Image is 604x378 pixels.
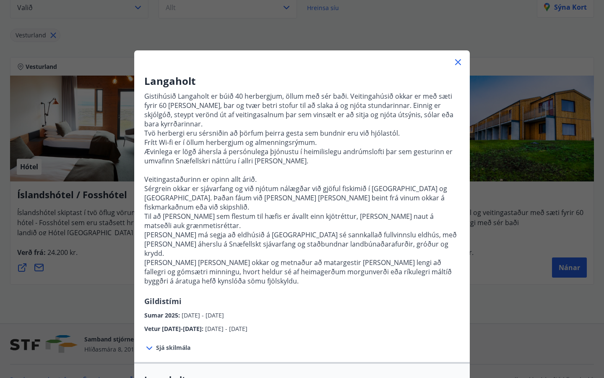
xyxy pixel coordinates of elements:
p: Frítt Wi-fi er í öllum herbergjum og almenningsrýmum. [144,138,460,147]
p: [PERSON_NAME] má segja að eldhúsið á [GEOGRAPHIC_DATA] sé sannkallað fullvinnslu eldhús, með [PER... [144,230,460,258]
p: [PERSON_NAME] [PERSON_NAME] okkar og metnaður að matargestir [PERSON_NAME] lengi að fallegri og g... [144,258,460,286]
span: Vetur [DATE]-[DATE] : [144,325,205,333]
p: Til að [PERSON_NAME] sem flestum til hæfis er ávallt einn kjötréttur, [PERSON_NAME] naut á matseð... [144,212,460,230]
h3: Langaholt [144,74,460,88]
span: Sjá skilmála [156,344,190,352]
p: Veitingastaðurinn er opinn allt árið. [144,175,460,184]
span: Gildistími [144,296,182,306]
p: Tvö herbergi eru sérsniðin að þörfum þeirra gesta sem bundnir eru við hjólastól. [144,129,460,138]
span: [DATE] - [DATE] [205,325,247,333]
span: Sumar 2025 : [144,311,182,319]
p: Gistihúsið Langaholt er búið 40 herbergjum, öllum með sér baði. Veitingahúsið okkar er með sæti f... [144,92,460,129]
span: [DATE] - [DATE] [182,311,224,319]
p: Sérgrein okkar er sjávarfang og við njótum nálægðar við gjöful fiskimið í [GEOGRAPHIC_DATA] og [G... [144,184,460,212]
p: Ævinlega er lögð áhersla á persónulega þjónustu í heimilislegu andrúmslofti þar sem gesturinn er ... [144,147,460,165]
